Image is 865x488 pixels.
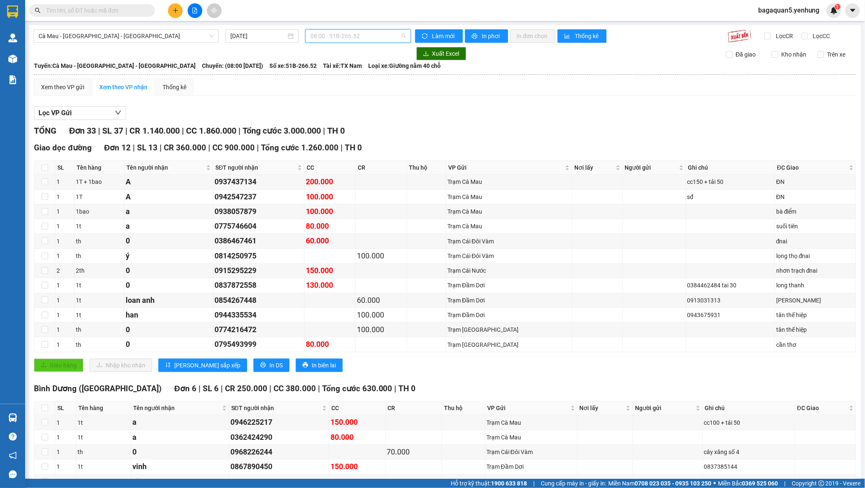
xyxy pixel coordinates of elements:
[447,310,571,320] div: Trạm Đầm Dơi
[238,126,240,136] span: |
[446,249,572,263] td: Trạm Cái Đôi Vàm
[77,433,129,442] div: 1t
[312,361,336,370] span: In biên lai
[55,161,75,175] th: SL
[126,324,212,336] div: 0
[269,61,317,70] span: Số xe: 51B-266.52
[797,403,847,413] span: ĐC Giao
[213,323,305,337] td: 0774216472
[728,29,751,43] img: 9k=
[57,447,75,457] div: 1
[126,338,212,350] div: 0
[129,126,180,136] span: CR 1.140.000
[75,161,124,175] th: Tên hàng
[174,384,196,393] span: Đơn 6
[213,219,305,234] td: 0775746604
[751,5,826,15] span: bagaquan5.yenhung
[124,190,213,204] td: A
[188,3,202,18] button: file-add
[625,163,677,172] span: Người gửi
[687,192,773,201] div: sđ
[57,237,73,246] div: 1
[57,310,73,320] div: 1
[704,462,793,471] div: 0837385144
[230,416,328,428] div: 0946225217
[132,476,227,488] div: giang
[510,29,556,43] button: In đơn chọn
[446,278,572,293] td: Trạm Đầm Dơi
[213,278,305,293] td: 0837872558
[229,430,329,445] td: 0362424290
[485,445,578,460] td: Trạm Cái Đôi Vàm
[124,175,213,189] td: A
[296,359,343,372] button: printerIn biên lai
[115,109,121,116] span: down
[131,460,229,474] td: vinh
[269,361,283,370] span: In DS
[824,50,849,59] span: Trên xe
[57,222,73,231] div: 1
[124,204,213,219] td: a
[446,175,572,189] td: Trạm Cà Mau
[76,237,123,246] div: th
[447,177,571,186] div: Trạm Cà Mau
[260,362,266,369] span: printer
[357,294,405,306] div: 60.000
[776,281,855,290] div: long thanh
[485,415,578,430] td: Trạm Cà Mau
[57,281,73,290] div: 1
[214,250,303,262] div: 0814250975
[446,234,572,248] td: Trạm Cái Đôi Vàm
[447,251,571,261] div: Trạm Cái Đôi Vàm
[230,476,328,488] div: 0832715493
[442,401,485,415] th: Thu hộ
[124,249,213,263] td: ý
[558,29,607,43] button: bar-chartThống kê
[574,163,614,172] span: Nơi lấy
[124,293,213,308] td: loan anh
[57,296,73,305] div: 1
[446,190,572,204] td: Trạm Cà Mau
[124,234,213,248] td: 0
[126,309,212,321] div: han
[214,324,303,336] div: 0774216472
[575,31,600,41] span: Thống kê
[322,384,392,393] span: Tổng cước 630.000
[102,126,123,136] span: SL 37
[213,190,305,204] td: 0942547237
[76,325,123,334] div: th
[253,359,289,372] button: printerIn DS
[305,161,356,175] th: CC
[76,251,123,261] div: th
[486,477,576,486] div: Trạm Đầm Dơi
[306,176,354,188] div: 200.000
[446,337,572,352] td: Trạm Phú Tân
[77,477,129,486] div: 1t
[331,416,384,428] div: 150.000
[269,384,271,393] span: |
[57,177,73,186] div: 1
[318,384,320,393] span: |
[199,384,201,393] span: |
[124,337,213,352] td: 0
[306,265,354,276] div: 150.000
[215,163,296,172] span: SĐT người nhận
[214,294,303,306] div: 0854267448
[214,279,303,291] div: 0837872558
[776,192,855,201] div: ĐN
[126,220,212,232] div: a
[213,234,305,248] td: 0386467461
[704,418,793,427] div: cc100 + tải 50
[132,461,227,473] div: vinh
[407,161,446,175] th: Thu hộ
[214,176,303,188] div: 0937437134
[214,235,303,247] div: 0386467461
[8,75,17,84] img: solution-icon
[777,163,847,172] span: ĐC Giao
[447,207,571,216] div: Trạm Cà Mau
[229,460,329,474] td: 0867890450
[446,219,572,234] td: Trạm Cà Mau
[57,192,73,201] div: 1
[432,31,456,41] span: Làm mới
[76,340,123,349] div: th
